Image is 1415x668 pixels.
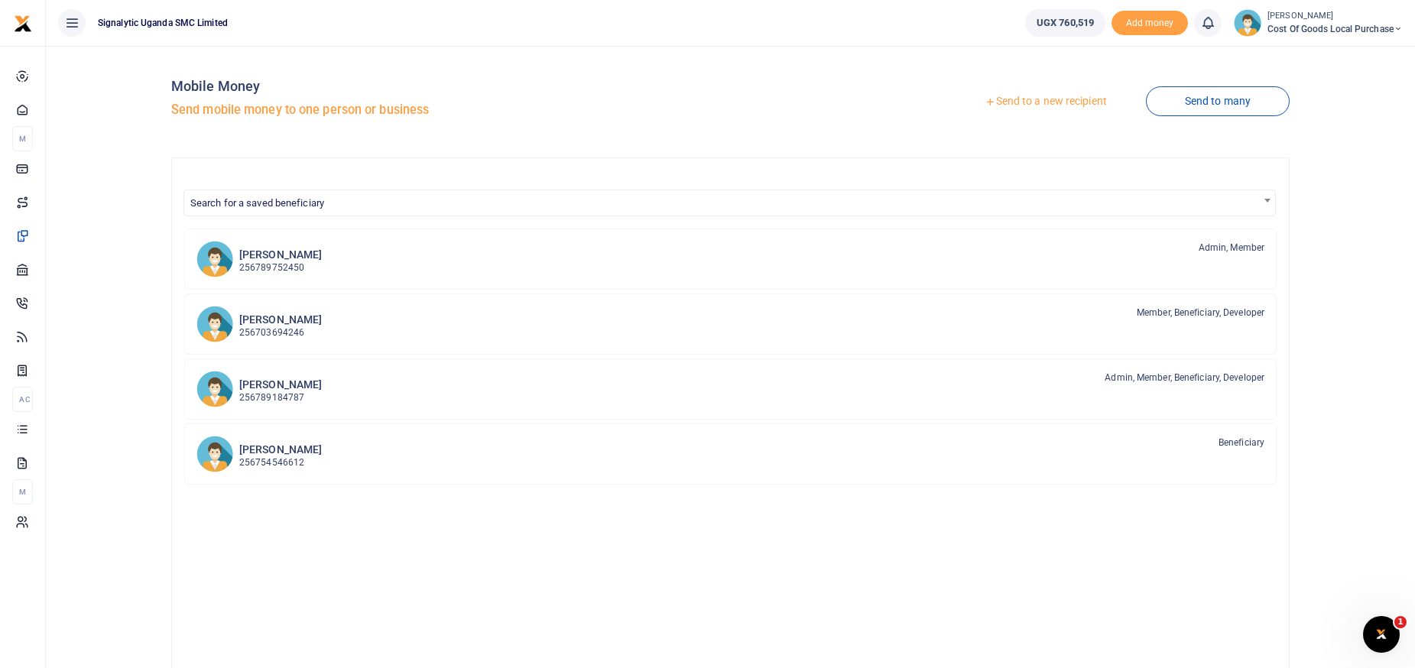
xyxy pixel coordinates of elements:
[1137,306,1264,319] span: Member, Beneficiary, Developer
[171,78,725,95] h4: Mobile Money
[196,436,233,472] img: MK
[12,387,33,412] li: Ac
[239,261,322,275] p: 256789752450
[1019,9,1112,37] li: Wallet ballance
[196,241,233,277] img: CT
[1025,9,1105,37] a: UGX 760,519
[190,197,324,209] span: Search for a saved beneficiary
[1112,16,1188,28] a: Add money
[184,423,1277,485] a: MK [PERSON_NAME] 256754546612 Beneficiary
[1112,11,1188,36] li: Toup your wallet
[183,190,1276,216] span: Search for a saved beneficiary
[946,88,1145,115] a: Send to a new recipient
[14,17,32,28] a: logo-small logo-large logo-large
[184,190,1275,214] span: Search for a saved beneficiary
[239,326,322,340] p: 256703694246
[239,248,322,261] h6: [PERSON_NAME]
[239,391,322,405] p: 256789184787
[184,229,1277,290] a: CT [PERSON_NAME] 256789752450 Admin, Member
[1037,15,1094,31] span: UGX 760,519
[1267,10,1403,23] small: [PERSON_NAME]
[184,358,1277,420] a: JN [PERSON_NAME] 256789184787 Admin, Member, Beneficiary, Developer
[92,16,234,30] span: Signalytic Uganda SMC Limited
[171,102,725,118] h5: Send mobile money to one person or business
[1219,436,1264,449] span: Beneficiary
[239,313,322,326] h6: [PERSON_NAME]
[184,293,1277,355] a: NK [PERSON_NAME] 256703694246 Member, Beneficiary, Developer
[1234,9,1403,37] a: profile-user [PERSON_NAME] Cost of Goods Local Purchase
[12,126,33,151] li: M
[239,443,322,456] h6: [PERSON_NAME]
[1146,86,1290,116] a: Send to many
[1112,11,1188,36] span: Add money
[14,15,32,33] img: logo-small
[196,306,233,342] img: NK
[196,371,233,407] img: JN
[1234,9,1261,37] img: profile-user
[1394,616,1407,628] span: 1
[1105,371,1264,384] span: Admin, Member, Beneficiary, Developer
[1267,22,1403,36] span: Cost of Goods Local Purchase
[1199,241,1264,255] span: Admin, Member
[239,378,322,391] h6: [PERSON_NAME]
[12,479,33,504] li: M
[1363,616,1400,653] iframe: Intercom live chat
[239,456,322,470] p: 256754546612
